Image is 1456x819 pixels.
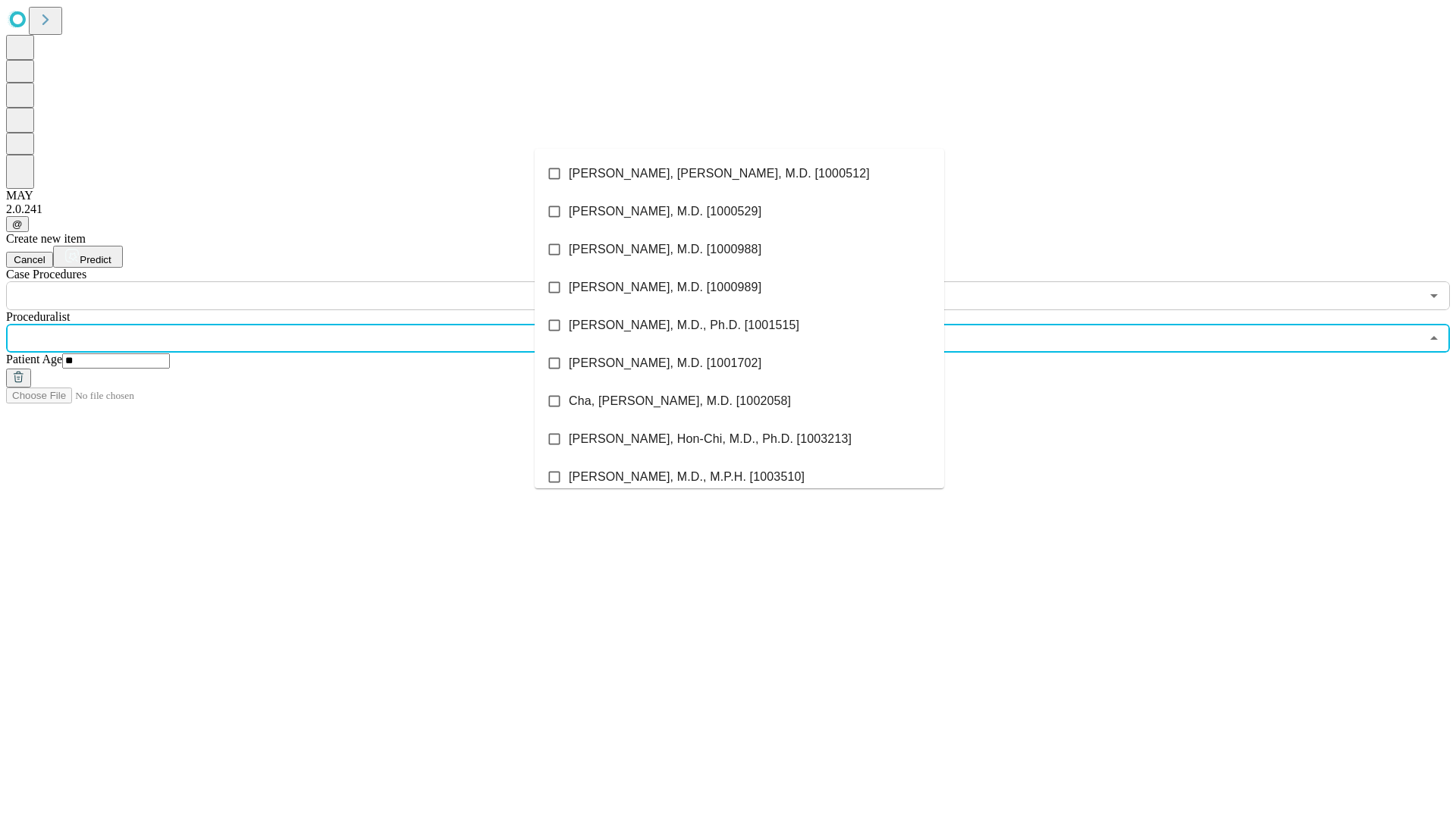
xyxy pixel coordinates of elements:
[6,216,29,232] button: @
[80,254,111,265] span: Predict
[569,278,761,297] span: [PERSON_NAME], M.D. [1000989]
[6,189,1450,202] div: MAY
[1423,285,1445,306] button: Open
[6,268,86,281] span: Scheduled Procedure
[6,310,70,323] span: Proceduralist
[569,202,761,221] span: [PERSON_NAME], M.D. [1000529]
[1423,328,1445,349] button: Close
[6,202,1450,216] div: 2.0.241
[569,240,761,259] span: [PERSON_NAME], M.D. [1000988]
[569,430,852,448] span: [PERSON_NAME], Hon-Chi, M.D., Ph.D. [1003213]
[6,232,86,245] span: Create new item
[53,246,123,268] button: Predict
[569,354,761,372] span: [PERSON_NAME], M.D. [1001702]
[12,218,23,230] span: @
[569,165,870,183] span: [PERSON_NAME], [PERSON_NAME], M.D. [1000512]
[569,316,799,334] span: [PERSON_NAME], M.D., Ph.D. [1001515]
[569,468,805,486] span: [PERSON_NAME], M.D., M.P.H. [1003510]
[14,254,45,265] span: Cancel
[6,353,62,366] span: Patient Age
[569,392,791,410] span: Cha, [PERSON_NAME], M.D. [1002058]
[6,252,53,268] button: Cancel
